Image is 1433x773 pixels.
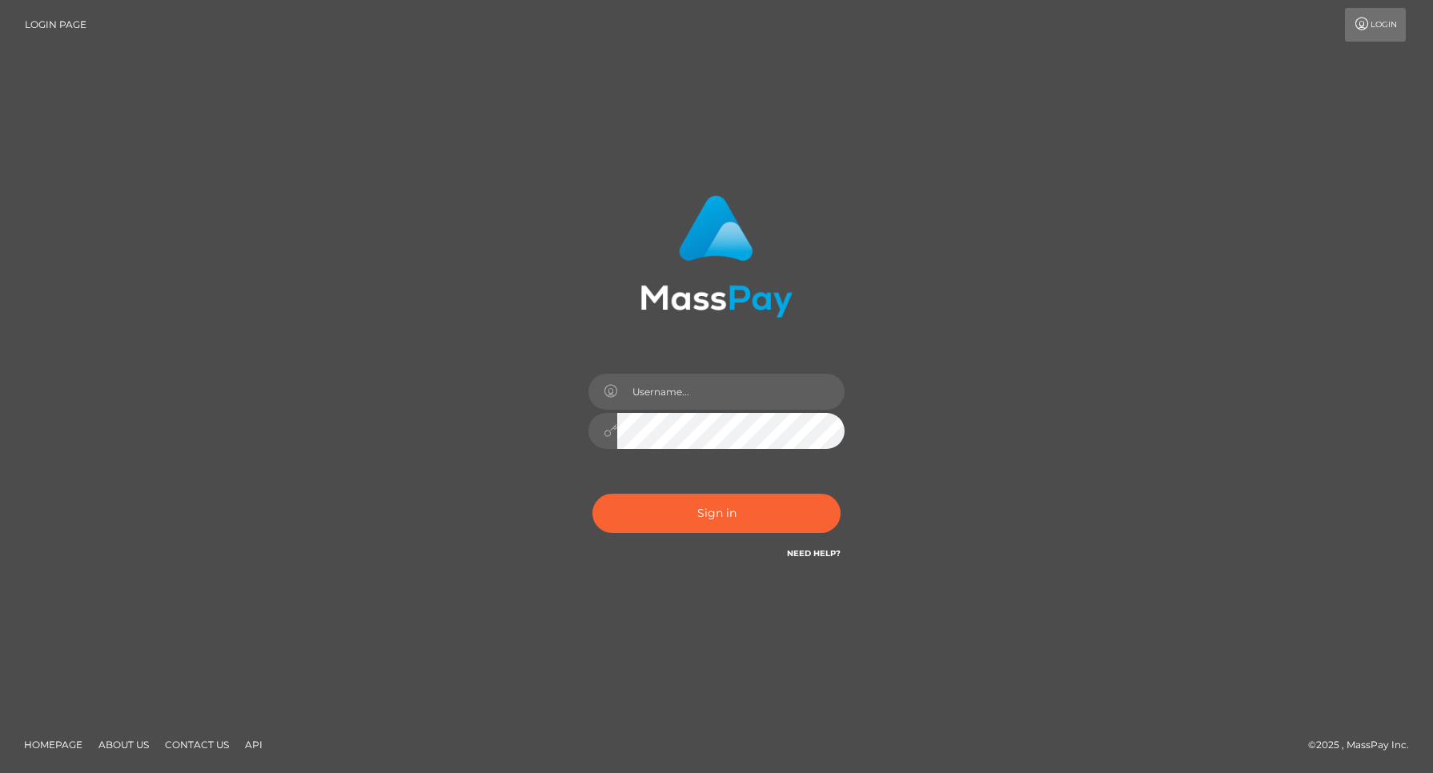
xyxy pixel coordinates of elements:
button: Sign in [592,494,841,533]
div: © 2025 , MassPay Inc. [1308,736,1421,754]
input: Username... [617,374,845,410]
img: MassPay Login [640,195,793,318]
a: Login [1345,8,1406,42]
a: About Us [92,732,155,757]
a: Contact Us [159,732,235,757]
a: Homepage [18,732,89,757]
a: API [239,732,269,757]
a: Need Help? [787,548,841,559]
a: Login Page [25,8,86,42]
